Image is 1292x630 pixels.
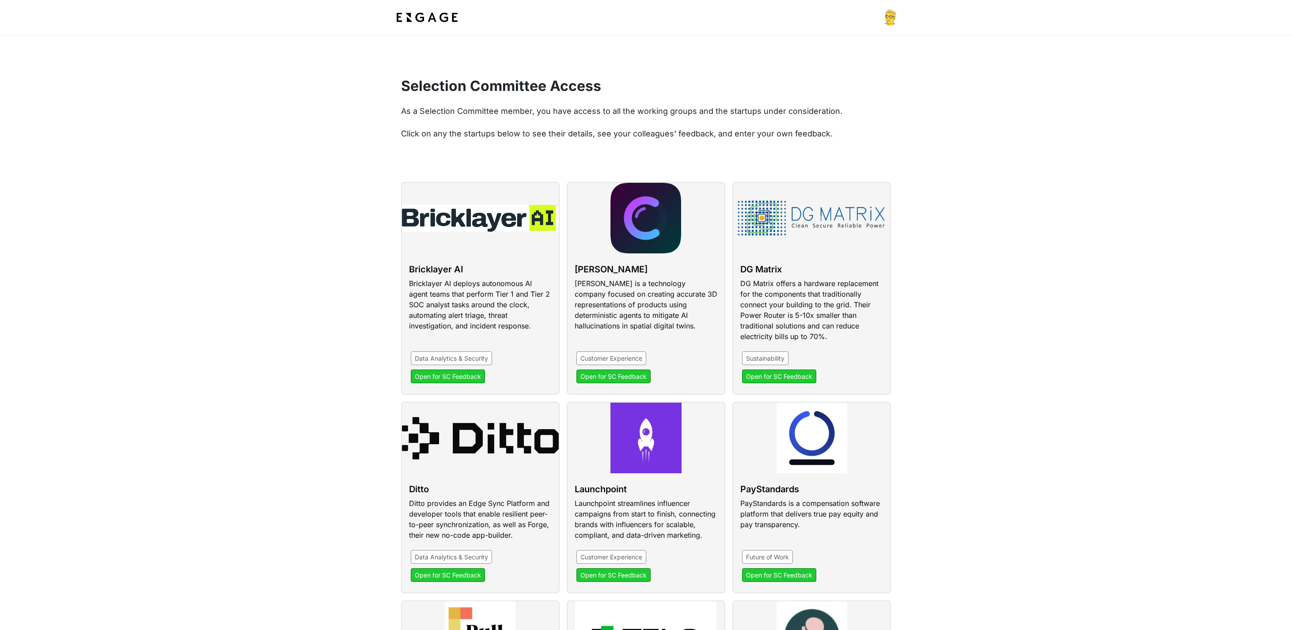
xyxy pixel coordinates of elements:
[401,78,891,94] h2: Selection Committee Access
[882,10,898,26] img: Profile picture of Bill Nussey
[394,10,460,26] img: bdf1fb74-1727-4ba0-a5bd-bc74ae9fc70b.jpeg
[401,106,842,116] span: As a Selection Committee member, you have access to all the working groups and the startups under...
[882,10,898,26] button: Open profile menu
[401,129,833,138] span: Click on any the startups below to see their details, see your colleagues' feedback, and enter yo...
